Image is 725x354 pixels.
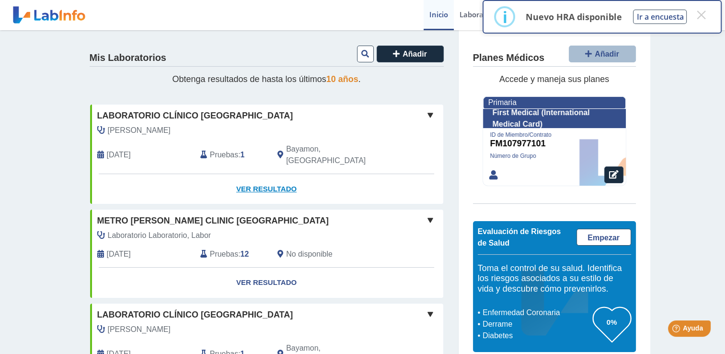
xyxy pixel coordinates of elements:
span: Metro [PERSON_NAME] Clinic [GEOGRAPHIC_DATA] [97,214,329,227]
span: No disponible [286,248,333,260]
p: Nuevo HRA disponible [525,11,621,23]
span: Pruebas [210,248,238,260]
b: 12 [241,250,249,258]
b: 1 [241,151,245,159]
h4: Mis Laboratorios [90,52,166,64]
a: Ver Resultado [90,268,443,298]
span: Primaria [488,98,517,106]
span: Añadir [403,50,427,58]
li: Enfermedad Coronaria [480,307,593,319]
div: i [502,8,507,25]
span: Obtenga resultados de hasta los últimos . [172,74,360,84]
a: Ver Resultado [90,174,443,204]
div: : [193,143,270,166]
span: Vega Vazquez, Monica [108,324,171,335]
button: Añadir [569,46,636,62]
span: Empezar [587,234,620,242]
span: Añadir [595,50,619,58]
span: Bayamon, PR [286,143,392,166]
li: Diabetes [480,330,593,342]
span: Evaluación de Riesgos de Salud [478,227,561,247]
span: Laboratorio Clínico [GEOGRAPHIC_DATA] [97,308,293,321]
span: Laboratorio Clínico [GEOGRAPHIC_DATA] [97,109,293,122]
span: Pruebas [210,149,238,161]
span: 10 años [326,74,358,84]
span: Vega Vazquez, Monica [108,125,171,136]
h4: Planes Médicos [473,52,544,64]
iframe: Help widget launcher [640,317,714,343]
span: 2025-05-23 [107,248,131,260]
h5: Toma el control de su salud. Identifica los riesgos asociados a su estilo de vida y descubre cómo... [478,263,631,295]
button: Añadir [377,46,444,62]
a: Empezar [576,229,631,246]
span: Accede y maneja sus planes [499,74,609,84]
button: Close this dialog [692,6,710,24]
div: : [193,248,270,260]
button: Ir a encuesta [633,10,687,24]
span: 2025-08-16 [107,149,131,161]
h3: 0% [593,316,631,328]
span: Laboratorio Laboratorio, Labor [108,230,211,241]
li: Derrame [480,319,593,330]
